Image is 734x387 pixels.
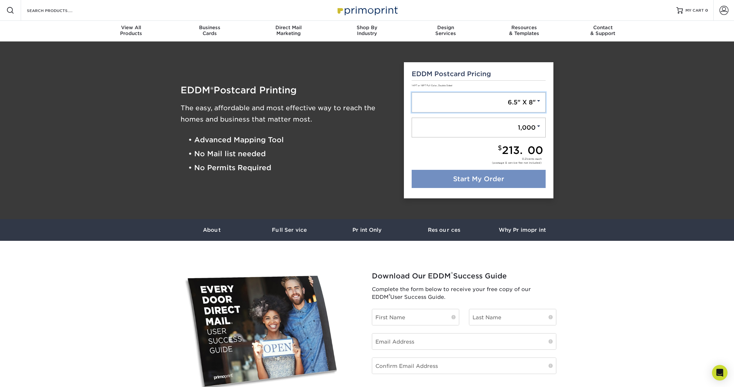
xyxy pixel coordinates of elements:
[412,118,546,138] a: 1,000
[522,157,527,160] span: 0.21
[485,25,563,36] div: & Templates
[563,21,642,41] a: Contact& Support
[249,21,328,41] a: Direct MailMarketing
[412,92,546,112] a: 6.5" X 8"
[188,133,394,147] li: • Advanced Mapping Tool
[502,144,543,157] span: 213.00
[181,102,394,125] h3: The easy, affordable and most effective way to reach the homes and business that matter most.
[563,25,642,30] span: Contact
[249,25,328,30] span: Direct Mail
[171,21,249,41] a: BusinessCards
[173,219,250,241] a: About
[188,147,394,161] li: • No Mail list needed
[412,170,546,188] a: Start My Order
[563,25,642,36] div: & Support
[92,25,171,30] span: View All
[705,8,708,13] span: 0
[498,144,502,152] small: $
[171,25,249,30] span: Business
[92,25,171,36] div: Products
[92,21,171,41] a: View AllProducts
[485,25,563,30] span: Resources
[406,227,484,233] h3: Resources
[173,227,250,233] h3: About
[171,25,249,36] div: Cards
[328,227,406,233] h3: Print Only
[406,25,485,36] div: Services
[412,70,546,78] h5: EDDM Postcard Pricing
[328,25,406,30] span: Shop By
[328,219,406,241] a: Print Only
[485,21,563,41] a: Resources& Templates
[250,219,328,241] a: Full Service
[372,286,556,301] p: Complete the form below to receive your free copy of our EDDM User Success Guide.
[451,271,453,277] sup: ®
[406,219,484,241] a: Resources
[250,227,328,233] h3: Full Service
[335,3,399,17] img: Primoprint
[181,86,394,95] h1: EDDM Postcard Printing
[685,8,704,13] span: MY CART
[328,21,406,41] a: Shop ByIndustry
[328,25,406,36] div: Industry
[26,6,89,14] input: SEARCH PRODUCTS.....
[484,227,561,233] h3: Why Primoprint
[406,25,485,30] span: Design
[188,161,394,175] li: • No Permits Required
[492,157,542,165] div: cents each (postage & service fee not included)
[372,272,556,280] h2: Download Our EDDM Success Guide
[389,293,390,298] sup: ®
[712,365,728,381] div: Open Intercom Messenger
[406,21,485,41] a: DesignServices
[249,25,328,36] div: Marketing
[210,85,214,95] span: ®
[412,84,452,87] small: 14PT or 16PT Full Color, Double Sided
[484,219,561,241] a: Why Primoprint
